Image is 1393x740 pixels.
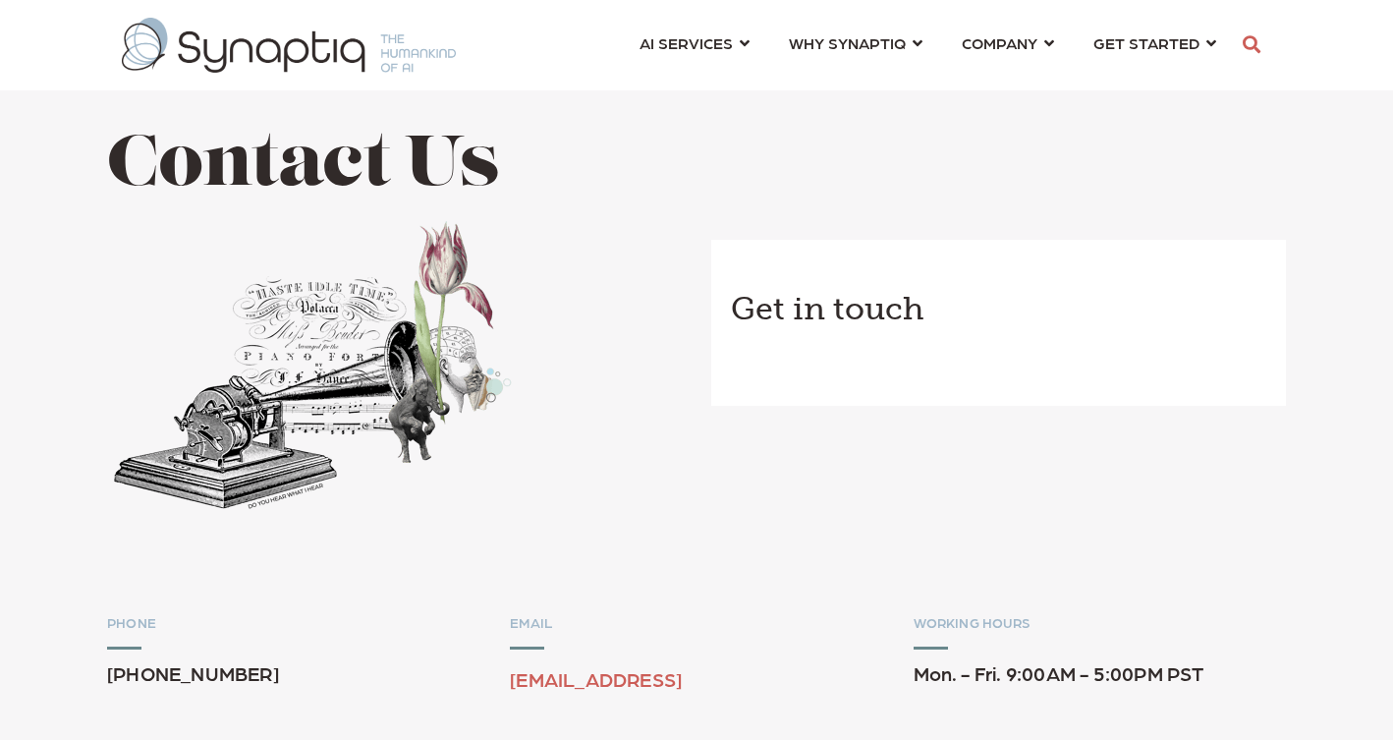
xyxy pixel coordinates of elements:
[1093,29,1199,56] span: GET STARTED
[731,289,1266,330] h3: Get in touch
[914,661,1204,685] span: Mon. - Fri. 9:00AM - 5:00PM PST
[510,614,553,630] span: EMAIL
[1093,25,1216,61] a: GET STARTED
[107,614,156,630] span: PHONE
[640,29,733,56] span: AI SERVICES
[789,25,922,61] a: WHY SYNAPTIQ
[107,661,279,685] span: [PHONE_NUMBER]
[107,215,515,517] img: Collage of phonograph, flowers, and elephant and a hand
[620,10,1236,81] nav: menu
[962,25,1054,61] a: COMPANY
[789,29,906,56] span: WHY SYNAPTIQ
[914,614,1031,630] span: WORKING HOURS
[640,25,750,61] a: AI SERVICES
[962,29,1037,56] span: COMPANY
[510,667,682,691] a: [EMAIL_ADDRESS]
[107,129,682,206] h1: Contact Us
[122,18,456,73] img: synaptiq logo-1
